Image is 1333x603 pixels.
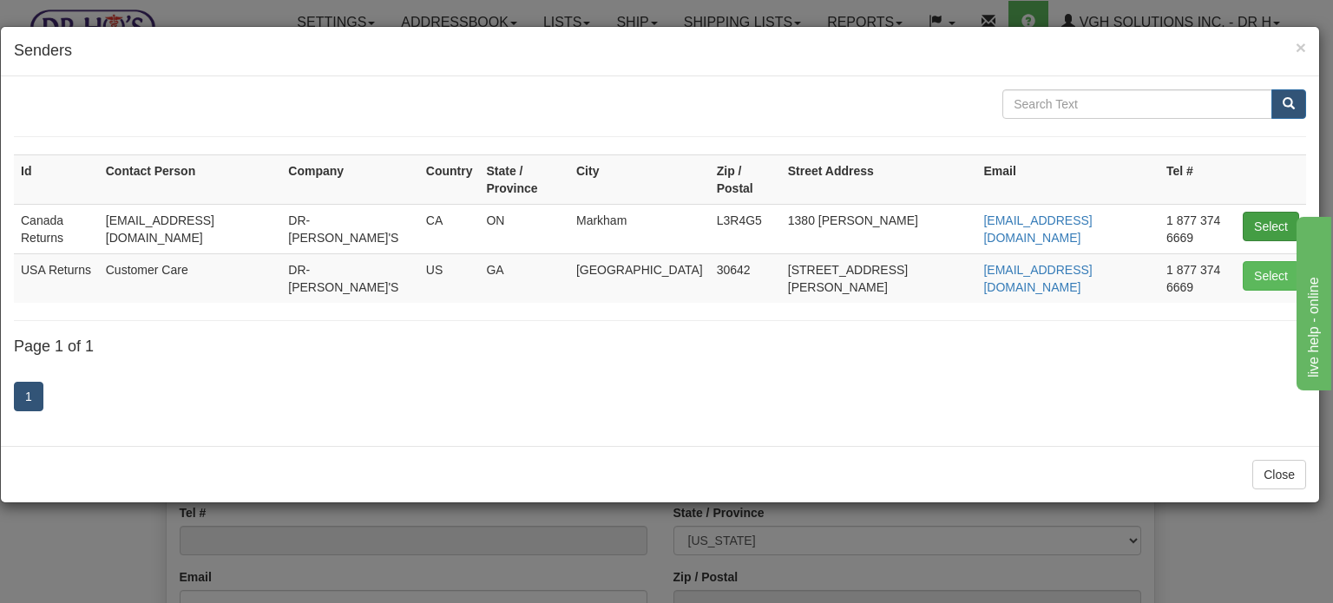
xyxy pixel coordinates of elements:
iframe: chat widget [1293,213,1331,390]
td: CA [419,204,480,253]
td: 1 877 374 6669 [1159,253,1236,303]
a: [EMAIL_ADDRESS][DOMAIN_NAME] [983,213,1092,245]
span: × [1296,37,1306,57]
td: Customer Care [99,253,282,303]
td: US [419,253,480,303]
th: Email [976,154,1159,204]
div: live help - online [13,10,161,31]
td: DR-[PERSON_NAME]'S [281,204,419,253]
button: Select [1243,212,1299,241]
button: Select [1243,261,1299,291]
th: Zip / Postal [710,154,781,204]
td: DR-[PERSON_NAME]'S [281,253,419,303]
th: Contact Person [99,154,282,204]
input: Search Text [1002,89,1272,119]
th: City [569,154,710,204]
td: Markham [569,204,710,253]
th: State / Province [479,154,569,204]
h4: Page 1 of 1 [14,338,1306,356]
th: Id [14,154,99,204]
td: 30642 [710,253,781,303]
td: [GEOGRAPHIC_DATA] [569,253,710,303]
td: [EMAIL_ADDRESS][DOMAIN_NAME] [99,204,282,253]
button: Close [1296,38,1306,56]
button: Close [1252,460,1306,489]
td: ON [479,204,569,253]
th: Company [281,154,419,204]
a: [EMAIL_ADDRESS][DOMAIN_NAME] [983,263,1092,294]
td: L3R4G5 [710,204,781,253]
a: 1 [14,382,43,411]
th: Street Address [781,154,977,204]
td: USA Returns [14,253,99,303]
td: Canada Returns [14,204,99,253]
h4: Senders [14,40,1306,62]
td: GA [479,253,569,303]
td: 1380 [PERSON_NAME] [781,204,977,253]
td: [STREET_ADDRESS][PERSON_NAME] [781,253,977,303]
th: Tel # [1159,154,1236,204]
th: Country [419,154,480,204]
td: 1 877 374 6669 [1159,204,1236,253]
